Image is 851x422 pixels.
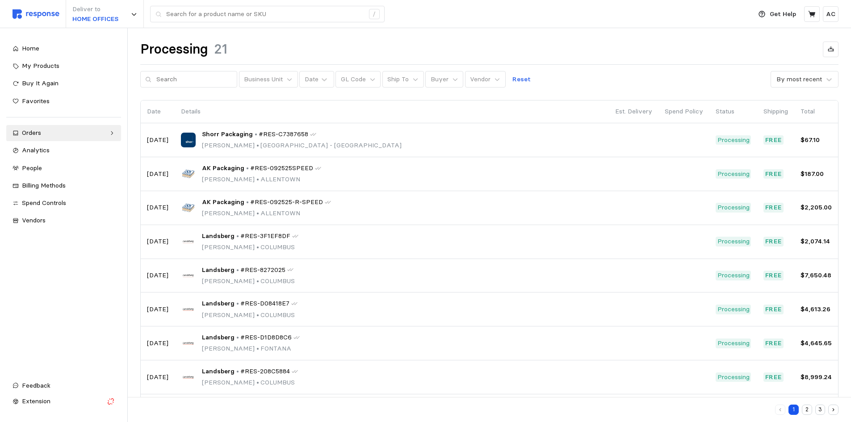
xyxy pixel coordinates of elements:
p: Processing [717,237,750,247]
span: #RES-C7387658 [259,130,308,139]
img: AK Packaging [181,167,196,181]
span: #RES-092525-R-SPEED [250,197,323,207]
a: People [6,160,121,176]
p: [PERSON_NAME] ALLENTOWN [202,209,331,218]
p: [PERSON_NAME] [GEOGRAPHIC_DATA] - [GEOGRAPHIC_DATA] [202,141,402,150]
p: GL Code [341,75,366,84]
p: Ship To [387,75,409,84]
button: Get Help [753,6,801,23]
input: Search [156,71,232,88]
span: • [255,378,260,386]
p: Status [716,107,751,117]
a: Orders [6,125,121,141]
span: Landsberg [202,367,235,376]
button: Buyer [425,71,463,88]
span: Analytics [22,146,50,154]
a: Home [6,41,121,57]
p: Date [147,107,168,117]
img: AK Packaging [181,201,196,215]
p: $8,999.24 [801,372,832,382]
p: • [255,130,257,139]
input: Search for a product name or SKU [166,6,364,22]
span: Vendors [22,216,46,224]
span: Landsberg [202,299,235,309]
p: Free [765,271,782,280]
p: $67.10 [801,135,832,145]
span: Feedback [22,381,50,389]
p: [DATE] [147,305,168,314]
p: [PERSON_NAME] FONTANA [202,344,300,354]
img: Landsberg [181,302,196,317]
p: [PERSON_NAME] ALLENTOWN [202,175,321,184]
p: Free [765,135,782,145]
p: Free [765,237,782,247]
img: Landsberg [181,234,196,249]
span: #RES-092525SPEED [250,163,313,173]
p: HOME OFFICES [72,14,118,24]
button: Vendor [465,71,506,88]
p: [DATE] [147,237,168,247]
button: Extension [6,393,121,409]
span: Landsberg [202,265,235,275]
p: [PERSON_NAME] COLUMBUS [202,276,295,286]
button: GL Code [335,71,381,88]
img: Landsberg [181,336,196,351]
p: $187.00 [801,169,832,179]
a: Favorites [6,93,121,109]
p: [PERSON_NAME] COLUMBUS [202,242,298,252]
a: Vendors [6,213,121,229]
p: Processing [717,271,750,280]
p: $2,205.00 [801,203,832,213]
p: Get Help [770,9,796,19]
p: • [236,333,239,343]
p: Processing [717,305,750,314]
p: Free [765,338,782,348]
p: [DATE] [147,372,168,382]
p: Deliver to [72,4,118,14]
span: • [255,141,260,149]
h1: 21 [214,41,227,58]
span: Buy It Again [22,79,59,87]
span: #RES-D1D8D8C6 [240,333,292,343]
p: $4,645.65 [801,338,832,348]
span: My Products [22,62,59,70]
span: Landsberg [202,333,235,343]
p: • [236,367,239,376]
span: #RES-8272025 [240,265,285,275]
button: AC [823,6,838,22]
a: My Products [6,58,121,74]
button: 3 [815,405,826,415]
span: • [255,311,260,319]
p: • [236,231,239,241]
div: By most recent [776,75,822,84]
p: Reset [512,75,531,84]
button: 1 [788,405,799,415]
button: Reset [507,71,536,88]
p: Free [765,372,782,382]
span: • [255,277,260,285]
p: • [246,197,249,207]
button: Feedback [6,378,121,394]
p: $2,074.14 [801,237,832,247]
span: • [255,209,260,217]
p: Details [181,107,603,117]
p: Spend Policy [665,107,703,117]
span: AK Packaging [202,163,244,173]
p: $4,613.26 [801,305,832,314]
p: [DATE] [147,135,168,145]
span: People [22,164,42,172]
span: #RES-208C5884 [240,367,290,376]
img: svg%3e [13,9,59,19]
p: • [236,299,239,309]
p: AC [826,9,835,19]
p: [PERSON_NAME] COLUMBUS [202,310,298,320]
div: / [369,9,380,20]
p: Business Unit [244,75,283,84]
span: • [255,344,260,352]
p: [DATE] [147,338,168,348]
img: Shorr Packaging [181,133,196,147]
span: Favorites [22,97,50,105]
a: Analytics [6,142,121,159]
p: Shipping [763,107,788,117]
p: [PERSON_NAME] COLUMBUS [202,378,298,388]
